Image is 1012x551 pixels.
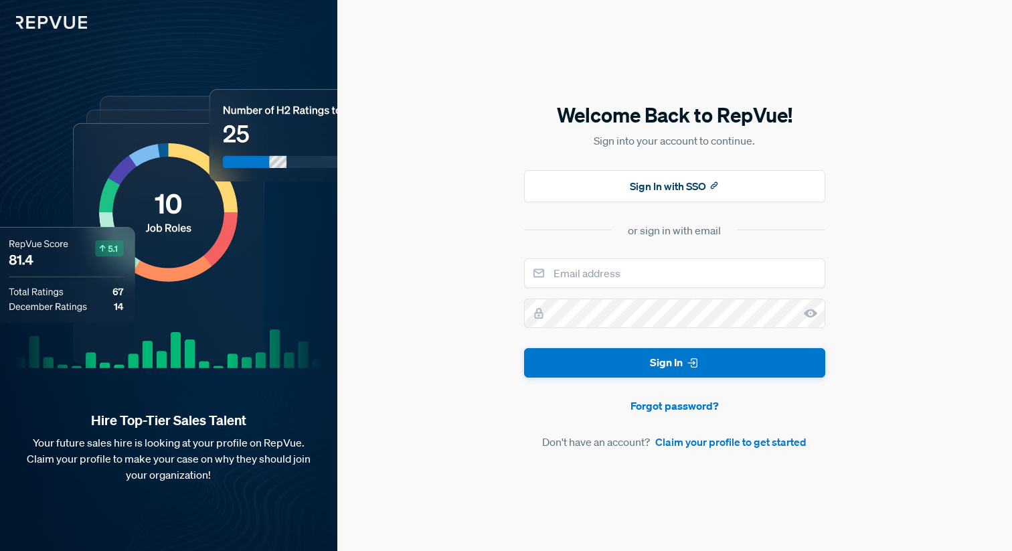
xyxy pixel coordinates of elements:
[524,170,825,202] button: Sign In with SSO
[524,133,825,149] p: Sign into your account to continue.
[21,412,316,429] strong: Hire Top-Tier Sales Talent
[524,348,825,378] button: Sign In
[524,434,825,450] article: Don't have an account?
[524,258,825,288] input: Email address
[21,435,316,483] p: Your future sales hire is looking at your profile on RepVue. Claim your profile to make your case...
[628,222,721,238] div: or sign in with email
[655,434,807,450] a: Claim your profile to get started
[524,398,825,414] a: Forgot password?
[524,101,825,129] h5: Welcome Back to RepVue!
